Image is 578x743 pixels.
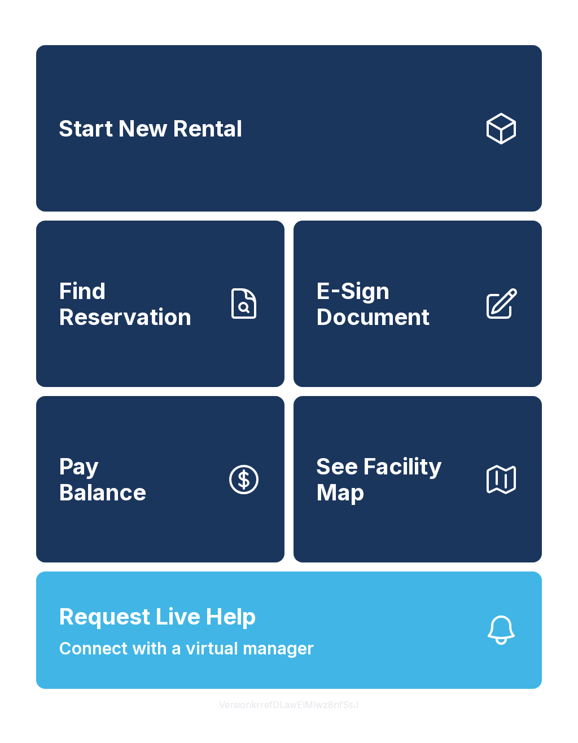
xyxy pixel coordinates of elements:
[294,221,542,387] a: E-Sign Document
[59,636,314,661] span: Connect with a virtual manager
[36,396,284,562] button: PayBalance
[316,278,474,329] span: E-Sign Document
[59,454,146,505] span: Pay Balance
[36,221,284,387] a: Find Reservation
[210,689,368,720] button: VersionkrrefDLawElMlwz8nfSsJ
[59,278,217,329] span: Find Reservation
[36,571,542,689] button: Request Live HelpConnect with a virtual manager
[36,45,542,212] a: Start New Rental
[59,116,242,142] span: Start New Rental
[59,600,256,634] span: Request Live Help
[294,396,542,562] button: See Facility Map
[316,454,474,505] span: See Facility Map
